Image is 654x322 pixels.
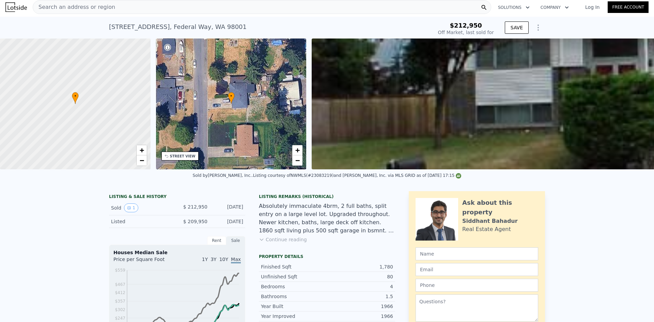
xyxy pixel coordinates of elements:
div: Ask about this property [462,198,538,217]
a: Zoom in [137,145,147,155]
div: [DATE] [213,203,243,212]
div: Sale [226,236,245,245]
span: $212,950 [450,22,482,29]
a: Free Account [608,1,649,13]
img: NWMLS Logo [456,173,461,179]
div: Siddhant Bahadur [462,217,518,225]
span: Max [231,257,241,263]
div: [DATE] [213,218,243,225]
div: Year Built [261,303,327,310]
div: STREET VIEW [170,154,196,159]
a: Zoom out [137,155,147,166]
div: Real Estate Agent [462,225,511,233]
a: Zoom out [292,155,302,166]
div: Price per Square Foot [113,256,177,267]
div: Bedrooms [261,283,327,290]
span: + [139,146,144,154]
span: 10Y [219,257,228,262]
div: Off Market, last sold for [438,29,494,36]
button: Company [535,1,574,14]
div: 4 [327,283,393,290]
span: • [228,93,235,99]
button: View historical data [124,203,138,212]
tspan: $412 [115,290,125,295]
div: Houses Median Sale [113,249,241,256]
div: • [228,92,235,104]
div: 1966 [327,303,393,310]
button: Solutions [493,1,535,14]
div: Listing courtesy of NWMLS (#23083219) and [PERSON_NAME], Inc. via MLS GRID as of [DATE] 17:15 [253,173,462,178]
a: Zoom in [292,145,302,155]
tspan: $247 [115,316,125,321]
div: Sold [111,203,172,212]
span: 3Y [211,257,216,262]
tspan: $357 [115,299,125,304]
div: 80 [327,273,393,280]
div: Listing Remarks (Historical) [259,194,395,199]
div: 1.5 [327,293,393,300]
span: Search an address or region [33,3,115,11]
input: Name [416,247,538,260]
div: • [72,92,79,104]
button: Continue reading [259,236,307,243]
div: Unfinished Sqft [261,273,327,280]
tspan: $467 [115,282,125,287]
a: Log In [577,4,608,11]
span: $ 212,950 [183,204,207,210]
div: Listed [111,218,172,225]
div: Finished Sqft [261,263,327,270]
div: Absolutely immaculate 4brm, 2 full baths, split entry on a large level lot. Upgraded throughout. ... [259,202,395,235]
div: Property details [259,254,395,259]
div: LISTING & SALE HISTORY [109,194,245,201]
span: − [139,156,144,165]
tspan: $559 [115,268,125,273]
span: 1Y [202,257,208,262]
img: Lotside [5,2,27,12]
div: Year Improved [261,313,327,320]
span: • [72,93,79,99]
div: Sold by [PERSON_NAME], Inc. . [193,173,253,178]
div: [STREET_ADDRESS] , Federal Way , WA 98001 [109,22,247,32]
tspan: $302 [115,307,125,312]
span: − [295,156,300,165]
span: $ 209,950 [183,219,207,224]
input: Email [416,263,538,276]
button: SAVE [505,21,529,34]
input: Phone [416,279,538,292]
div: Rent [207,236,226,245]
span: + [295,146,300,154]
div: Bathrooms [261,293,327,300]
button: Show Options [531,21,545,34]
div: 1,780 [327,263,393,270]
div: 1966 [327,313,393,320]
